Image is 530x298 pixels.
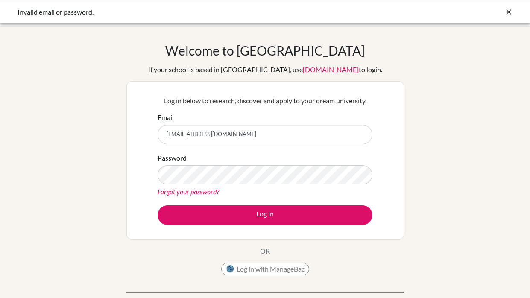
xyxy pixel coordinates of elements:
[165,43,365,58] h1: Welcome to [GEOGRAPHIC_DATA]
[158,153,187,163] label: Password
[221,263,309,275] button: Log in with ManageBac
[303,65,359,73] a: [DOMAIN_NAME]
[158,187,219,196] a: Forgot your password?
[260,246,270,256] p: OR
[148,64,382,75] div: If your school is based in [GEOGRAPHIC_DATA], use to login.
[18,7,385,17] div: Invalid email or password.
[158,205,372,225] button: Log in
[158,112,174,123] label: Email
[158,96,372,106] p: Log in below to research, discover and apply to your dream university.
